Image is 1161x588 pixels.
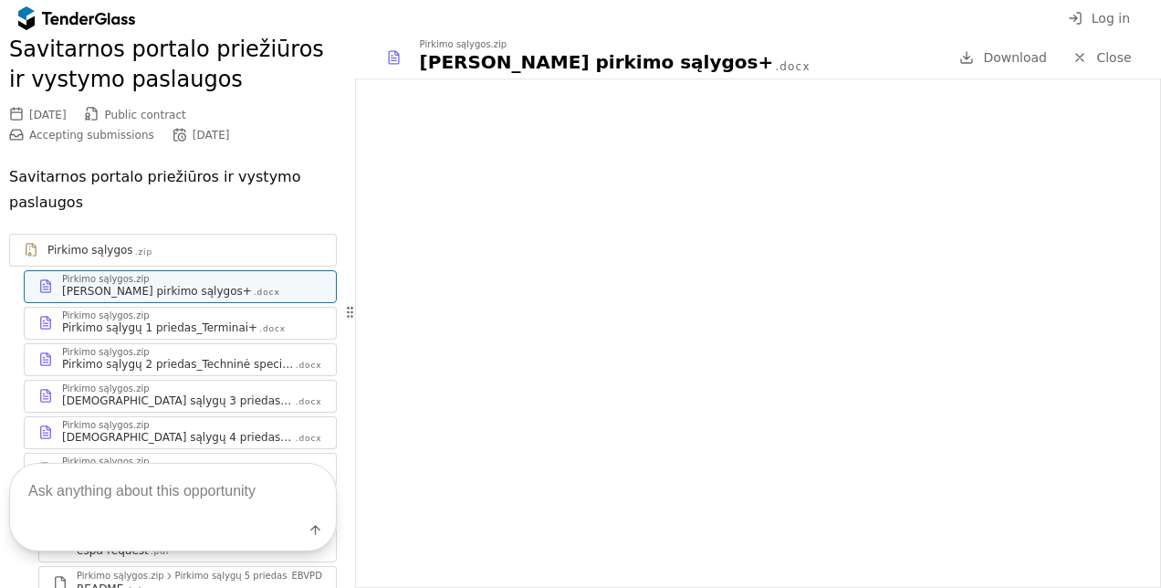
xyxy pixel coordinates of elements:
[29,129,154,142] span: Accepting submissions
[24,270,337,303] a: Pirkimo sąlygos.zip[PERSON_NAME] pirkimo sąlygos+.docx
[9,234,337,267] a: Pirkimo sąlygos.zip
[954,47,1052,69] a: Download
[1092,11,1130,26] span: Log in
[62,320,257,335] div: Pirkimo sąlygų 1 priedas_Terminai+
[24,416,337,449] a: Pirkimo sąlygos.zip[DEMOGRAPHIC_DATA] sąlygų 4 priedas_Kvalifikaciniai reikalavimai+.docx
[254,287,280,299] div: .docx
[296,396,322,408] div: .docx
[105,109,186,121] span: Public contract
[1096,50,1131,65] span: Close
[193,129,230,142] div: [DATE]
[62,384,150,394] div: Pirkimo sąlygos.zip
[24,343,337,376] a: Pirkimo sąlygos.zipPirkimo sąlygų 2 priedas_Techninė specifikacija+.docx
[420,49,774,75] div: [PERSON_NAME] pirkimo sąlygos+
[296,360,322,372] div: .docx
[47,243,133,257] div: Pirkimo sąlygos
[9,164,337,215] p: Savitarnos portalo priežiūros ir vystymo paslaugos
[1062,47,1143,69] a: Close
[62,311,150,320] div: Pirkimo sąlygos.zip
[775,59,810,75] div: .docx
[420,40,507,49] div: Pirkimo sąlygos.zip
[24,307,337,340] a: Pirkimo sąlygos.zipPirkimo sąlygų 1 priedas_Terminai+.docx
[62,394,294,408] div: [DEMOGRAPHIC_DATA] sąlygų 3 priedas_Pašalinimo pagrindai+
[62,421,150,430] div: Pirkimo sąlygos.zip
[1062,7,1135,30] button: Log in
[62,357,294,372] div: Pirkimo sąlygų 2 priedas_Techninė specifikacija+
[24,380,337,413] a: Pirkimo sąlygos.zip[DEMOGRAPHIC_DATA] sąlygų 3 priedas_Pašalinimo pagrindai+.docx
[9,35,337,96] h2: Savitarnos portalo priežiūros ir vystymo paslaugos
[135,247,152,258] div: .zip
[62,275,150,284] div: Pirkimo sąlygos.zip
[29,109,67,121] div: [DATE]
[62,348,150,357] div: Pirkimo sąlygos.zip
[983,50,1047,65] span: Download
[259,323,286,335] div: .docx
[62,284,252,299] div: [PERSON_NAME] pirkimo sąlygos+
